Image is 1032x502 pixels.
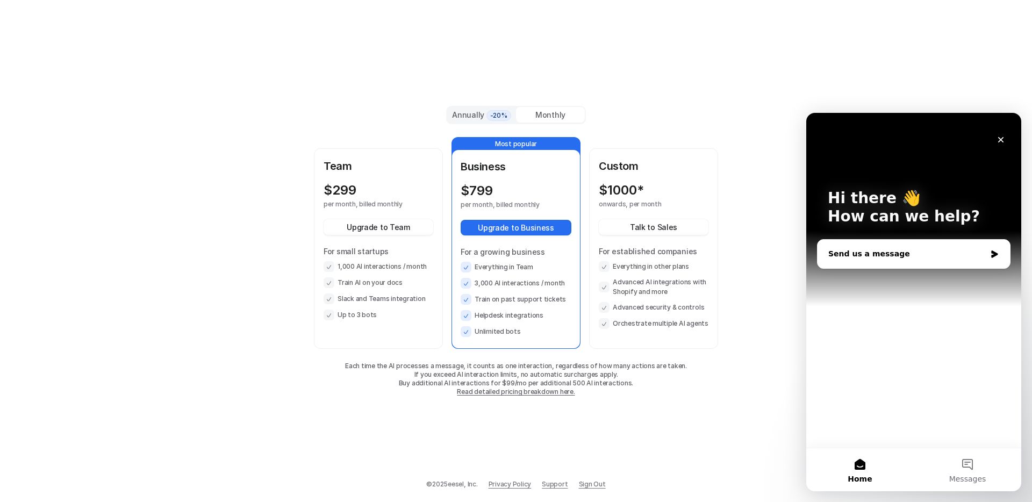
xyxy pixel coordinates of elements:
div: Annually [451,109,512,121]
p: Most popular [452,138,580,150]
p: Each time the AI processes a message, it counts as one interaction, regardless of how many action... [314,362,718,370]
p: Business [461,159,571,175]
p: For a growing business [461,246,571,257]
p: If you exceed AI interaction limits, no automatic surcharges apply. [314,370,718,379]
p: Custom [599,158,708,174]
a: Sign Out [579,479,606,489]
li: Train AI on your docs [324,277,433,288]
li: Advanced security & controls [599,302,708,313]
li: Up to 3 bots [324,310,433,320]
p: Buy additional AI interactions for $99/mo per additional 500 AI interactions. [314,379,718,388]
li: Helpdesk integrations [461,310,571,321]
button: Upgrade to Team [324,219,433,235]
p: per month, billed monthly [461,200,552,209]
li: Unlimited bots [461,326,571,337]
li: 1,000 AI interactions / month [324,261,433,272]
p: $ 1000* [599,183,644,198]
li: Everything in other plans [599,261,708,272]
span: Support [542,479,568,489]
li: Train on past support tickets [461,294,571,305]
li: 3,000 AI interactions / month [461,278,571,289]
a: Privacy Policy [489,479,532,489]
p: $ 299 [324,183,356,198]
p: $ 799 [461,183,493,198]
button: Upgrade to Business [461,220,571,235]
li: Orchestrate multiple AI agents [599,318,708,329]
li: Advanced AI integrations with Shopify and more [599,277,708,297]
button: Talk to Sales [599,219,708,235]
iframe: Intercom live chat [806,113,1021,491]
p: © 2025 eesel, Inc. [426,479,477,489]
p: per month, billed monthly [324,200,414,209]
li: Slack and Teams integration [324,293,433,304]
div: Monthly [516,107,585,123]
p: For established companies [599,246,708,257]
a: Read detailed pricing breakdown here. [457,388,575,396]
li: Everything in Team [461,262,571,272]
p: Team [324,158,433,174]
p: For small startups [324,246,433,257]
span: -20% [486,110,511,121]
p: onwards, per month [599,200,689,209]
